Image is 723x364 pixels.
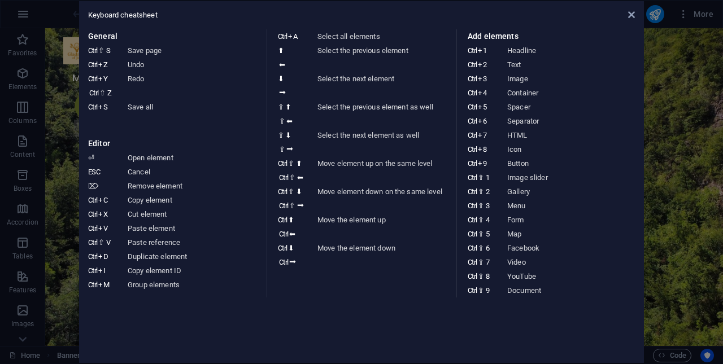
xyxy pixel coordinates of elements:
i: I [98,266,105,275]
i: ESC [88,168,100,176]
i: 7 [478,131,486,139]
i: ⌦ [88,182,98,190]
span: Keyboard cheatsheet [88,11,158,19]
dd: Copy element [128,193,261,207]
i: 1 [486,173,489,182]
i: 7 [486,258,489,266]
i: C [98,196,107,204]
i: Ctrl [468,272,477,280]
i: Ctrl [279,173,288,182]
i: ⇧ [289,201,295,210]
i: ⇧ [278,131,284,139]
dd: YouTube [507,269,641,283]
i: ⬇ [288,244,294,252]
i: ⬆ [278,46,284,55]
dd: Paste reference [128,235,261,249]
h3: Add elements [468,29,635,43]
i: 4 [486,216,489,224]
i: Ctrl [88,280,97,289]
i: Y [98,74,107,83]
i: S [106,46,110,55]
i: Ctrl [88,103,97,111]
dd: Move element down on the same level [317,185,451,213]
i: V [98,224,107,233]
i: Ctrl [88,266,97,275]
i: ⇧ [478,272,484,280]
i: ⮕ [286,145,294,154]
i: Ctrl [88,74,97,83]
i: ⇧ [478,216,484,224]
i: ⬆ [285,103,291,111]
i: 3 [486,201,489,210]
i: V [106,238,110,247]
i: Ctrl [468,187,477,196]
i: Ctrl [468,103,477,111]
i: Ctrl [468,159,477,168]
dd: Image slider [507,170,641,185]
i: Ctrl [88,252,97,261]
dd: Facebook [507,241,641,255]
dd: Cancel [128,165,261,179]
i: Ctrl [468,173,477,182]
i: ⬇ [296,187,302,196]
dd: Menu [507,199,641,213]
i: ⬇ [285,131,291,139]
dd: Separator [507,114,641,128]
i: ⇧ [288,187,294,196]
dd: Move element up on the same level [317,156,451,185]
dd: Select the previous element [317,43,451,72]
dd: Select the next element as well [317,128,451,156]
dd: Remove element [128,179,261,193]
i: ⇧ [478,173,484,182]
i: Ctrl [279,230,288,238]
i: Ctrl [88,46,97,55]
i: ⇧ [289,173,295,182]
dd: Group elements [128,278,261,292]
i: Ctrl [468,89,477,97]
i: Ctrl [88,196,97,204]
i: Ctrl [468,216,477,224]
i: ⇧ [478,286,484,295]
i: Ctrl [468,74,477,83]
i: ⇧ [478,244,484,252]
dd: Copy element ID [128,264,261,278]
i: A [288,32,297,41]
i: Ctrl [468,117,477,125]
dd: Duplicate element [128,249,261,264]
i: D [98,252,108,261]
i: 2 [478,60,486,69]
i: Ctrl [278,216,287,224]
i: ⇧ [279,117,285,125]
i: Z [98,60,107,69]
dd: Document [507,283,641,297]
i: M [98,280,109,289]
dd: Open element [128,151,261,165]
i: 5 [478,103,486,111]
i: Ctrl [468,60,477,69]
dd: Cut element [128,207,261,221]
i: 8 [478,145,486,154]
i: ⬅ [297,173,303,182]
dd: Select the next element [317,72,451,100]
dd: Headline [507,43,641,58]
i: 5 [486,230,489,238]
i: Ctrl [278,159,287,168]
i: 8 [486,272,489,280]
i: Ctrl [278,32,287,41]
i: ⇧ [478,201,484,210]
dd: Image [507,72,641,86]
i: Ctrl [88,60,97,69]
dd: Select the previous element as well [317,100,451,128]
i: ⬅ [279,60,285,69]
dd: Paste element [128,221,261,235]
i: ⏎ [88,154,94,162]
i: Ctrl [88,224,97,233]
i: Ctrl [88,238,97,247]
i: ⇧ [98,46,104,55]
dd: Redo [128,72,261,100]
dd: Container [507,86,641,100]
i: ⇧ [278,103,284,111]
i: Ctrl [278,244,287,252]
i: Ctrl [468,145,477,154]
i: 3 [478,74,486,83]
